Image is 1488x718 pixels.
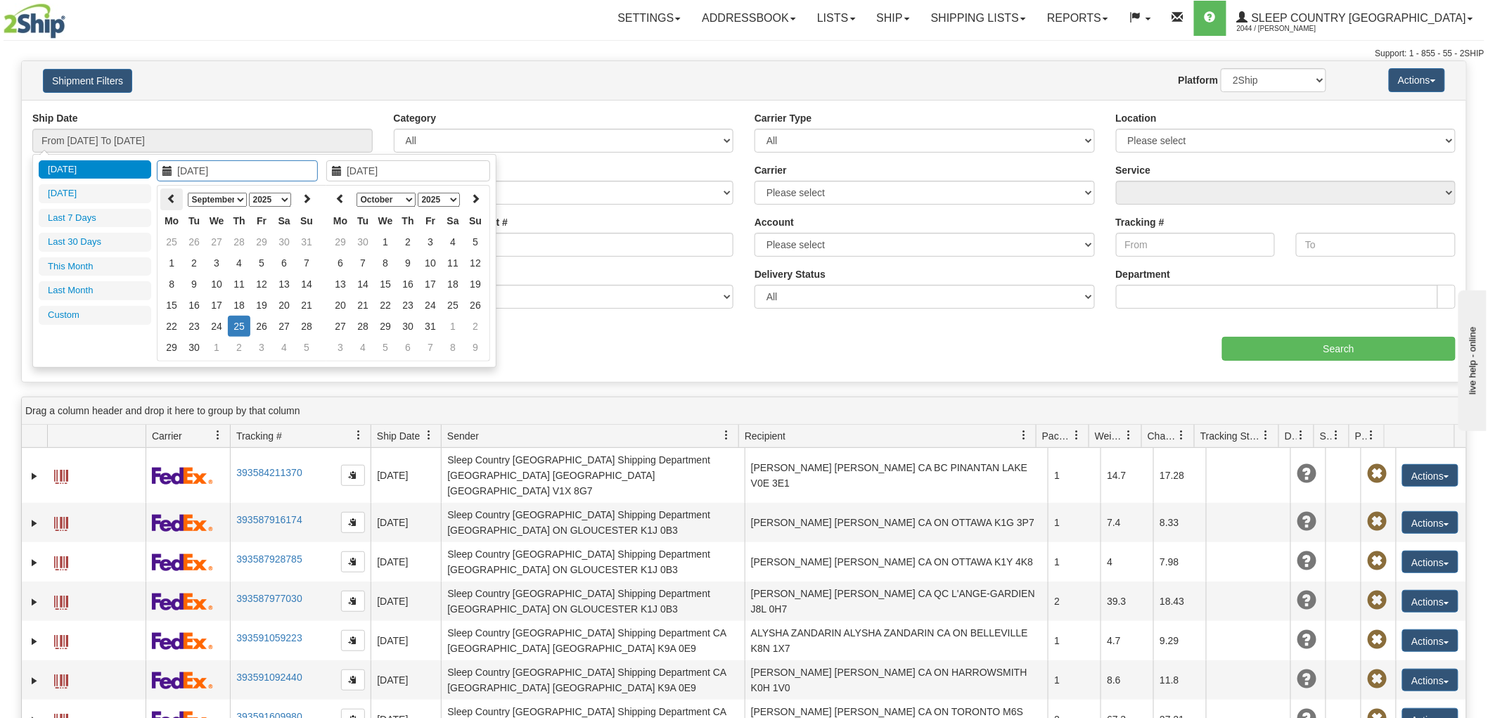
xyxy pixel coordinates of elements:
[745,660,1048,700] td: [PERSON_NAME] [PERSON_NAME] CA ON HARROWSMITH K0H 1V0
[341,551,365,572] button: Copy to clipboard
[1402,669,1458,691] button: Actions
[295,316,318,337] td: 28
[1297,551,1316,571] span: Unknown
[755,163,787,177] label: Carrier
[371,582,441,621] td: [DATE]
[152,593,213,610] img: 2 - FedEx Express®
[1148,429,1177,443] span: Charge
[295,295,318,316] td: 21
[419,231,442,252] td: 3
[273,295,295,316] td: 20
[442,231,464,252] td: 4
[1402,590,1458,613] button: Actions
[371,621,441,660] td: [DATE]
[397,252,419,274] td: 9
[329,274,352,295] td: 13
[1355,429,1367,443] span: Pickup Status
[464,337,487,358] td: 9
[1285,429,1297,443] span: Delivery Status
[374,337,397,358] td: 5
[374,316,397,337] td: 29
[250,252,273,274] td: 5
[205,252,228,274] td: 3
[447,429,479,443] span: Sender
[160,231,183,252] td: 25
[745,448,1048,503] td: [PERSON_NAME] [PERSON_NAME] CA BC PINANTAN LAKE V0E 3E1
[206,423,230,447] a: Carrier filter column settings
[352,231,374,252] td: 30
[329,231,352,252] td: 29
[1296,233,1456,257] input: To
[1048,503,1101,542] td: 1
[183,210,205,231] th: Tu
[442,210,464,231] th: Sa
[442,295,464,316] td: 25
[1116,233,1276,257] input: From
[341,630,365,651] button: Copy to clipboard
[377,429,420,443] span: Ship Date
[755,111,812,125] label: Carrier Type
[1200,429,1262,443] span: Tracking Status
[1153,448,1206,503] td: 17.28
[464,252,487,274] td: 12
[441,582,745,621] td: Sleep Country [GEOGRAPHIC_DATA] Shipping Department [GEOGRAPHIC_DATA] ON GLOUCESTER K1J 0B3
[352,316,374,337] td: 28
[397,337,419,358] td: 6
[1153,503,1206,542] td: 8.33
[419,252,442,274] td: 10
[419,274,442,295] td: 17
[236,553,302,565] a: 393587928785
[160,295,183,316] td: 15
[250,295,273,316] td: 19
[397,231,419,252] td: 2
[228,210,250,231] th: Th
[1153,621,1206,660] td: 9.29
[1297,630,1316,650] span: Unknown
[1101,503,1153,542] td: 7.4
[54,511,68,533] a: Label
[183,316,205,337] td: 23
[745,621,1048,660] td: ALYSHA ZANDARIN ALYSHA ZANDARIN CA ON BELLEVILLE K8N 1X7
[1037,1,1119,36] a: Reports
[329,210,352,231] th: Mo
[27,469,41,483] a: Expand
[1101,448,1153,503] td: 14.7
[442,252,464,274] td: 11
[1117,423,1141,447] a: Weight filter column settings
[160,210,183,231] th: Mo
[152,672,213,689] img: 2 - FedEx Express®
[39,209,151,228] li: Last 7 Days
[152,429,182,443] span: Carrier
[273,210,295,231] th: Sa
[371,660,441,700] td: [DATE]
[1101,660,1153,700] td: 8.6
[1116,267,1171,281] label: Department
[464,295,487,316] td: 26
[1297,464,1316,484] span: Unknown
[397,316,419,337] td: 30
[341,669,365,691] button: Copy to clipboard
[39,281,151,300] li: Last Month
[374,295,397,316] td: 22
[295,337,318,358] td: 5
[329,295,352,316] td: 20
[39,160,151,179] li: [DATE]
[755,267,826,281] label: Delivery Status
[228,295,250,316] td: 18
[329,252,352,274] td: 6
[1456,287,1487,430] iframe: chat widget
[273,252,295,274] td: 6
[228,337,250,358] td: 2
[1402,464,1458,487] button: Actions
[1237,22,1342,36] span: 2044 / [PERSON_NAME]
[54,629,68,651] a: Label
[1065,423,1089,447] a: Packages filter column settings
[160,337,183,358] td: 29
[183,252,205,274] td: 2
[374,252,397,274] td: 8
[691,1,807,36] a: Addressbook
[1095,429,1124,443] span: Weight
[1367,464,1387,484] span: Pickup Not Assigned
[183,274,205,295] td: 9
[755,215,794,229] label: Account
